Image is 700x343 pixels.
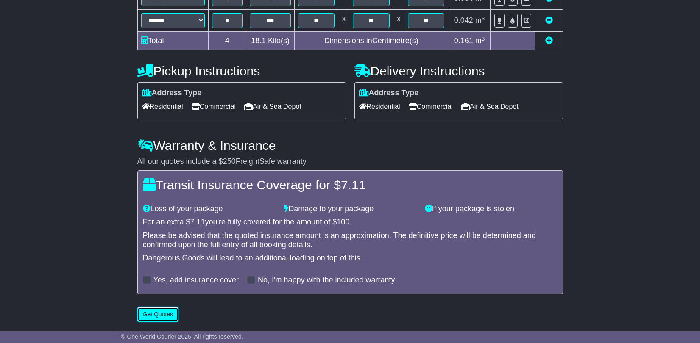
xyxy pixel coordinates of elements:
div: Dangerous Goods will lead to an additional loading on top of this. [143,254,558,263]
span: 7.11 [341,178,365,192]
span: Commercial [192,100,236,113]
h4: Warranty & Insurance [137,138,563,152]
h4: Delivery Instructions [354,64,563,78]
span: 100 [337,218,349,226]
span: Residential [359,100,400,113]
td: x [393,10,404,32]
span: Air & Sea Depot [461,100,519,113]
label: Yes, add insurance cover [153,276,239,285]
label: Address Type [142,89,202,98]
div: For an extra $ you're fully covered for the amount of $ . [143,218,558,227]
div: Please be advised that the quoted insurance amount is an approximation. The definitive price will... [143,231,558,249]
span: m [475,16,485,25]
span: m [475,36,485,45]
span: 0.042 [454,16,473,25]
sup: 3 [482,36,485,42]
div: Damage to your package [279,205,421,214]
td: 4 [208,32,246,50]
a: Remove this item [545,16,553,25]
span: 7.11 [190,218,205,226]
td: Dimensions in Centimetre(s) [294,32,448,50]
label: No, I'm happy with the included warranty [258,276,395,285]
div: All our quotes include a $ FreightSafe warranty. [137,157,563,166]
span: Commercial [409,100,453,113]
span: Residential [142,100,183,113]
span: © One World Courier 2025. All rights reserved. [121,333,243,340]
div: If your package is stolen [421,205,562,214]
span: 250 [223,157,236,166]
sup: 3 [482,15,485,22]
h4: Transit Insurance Coverage for $ [143,178,558,192]
a: Add new item [545,36,553,45]
span: Air & Sea Depot [244,100,301,113]
td: Total [137,32,208,50]
h4: Pickup Instructions [137,64,346,78]
td: x [338,10,349,32]
label: Address Type [359,89,419,98]
span: 0.161 [454,36,473,45]
td: Kilo(s) [246,32,294,50]
div: Loss of your package [139,205,280,214]
button: Get Quotes [137,307,179,322]
span: 18.1 [251,36,266,45]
